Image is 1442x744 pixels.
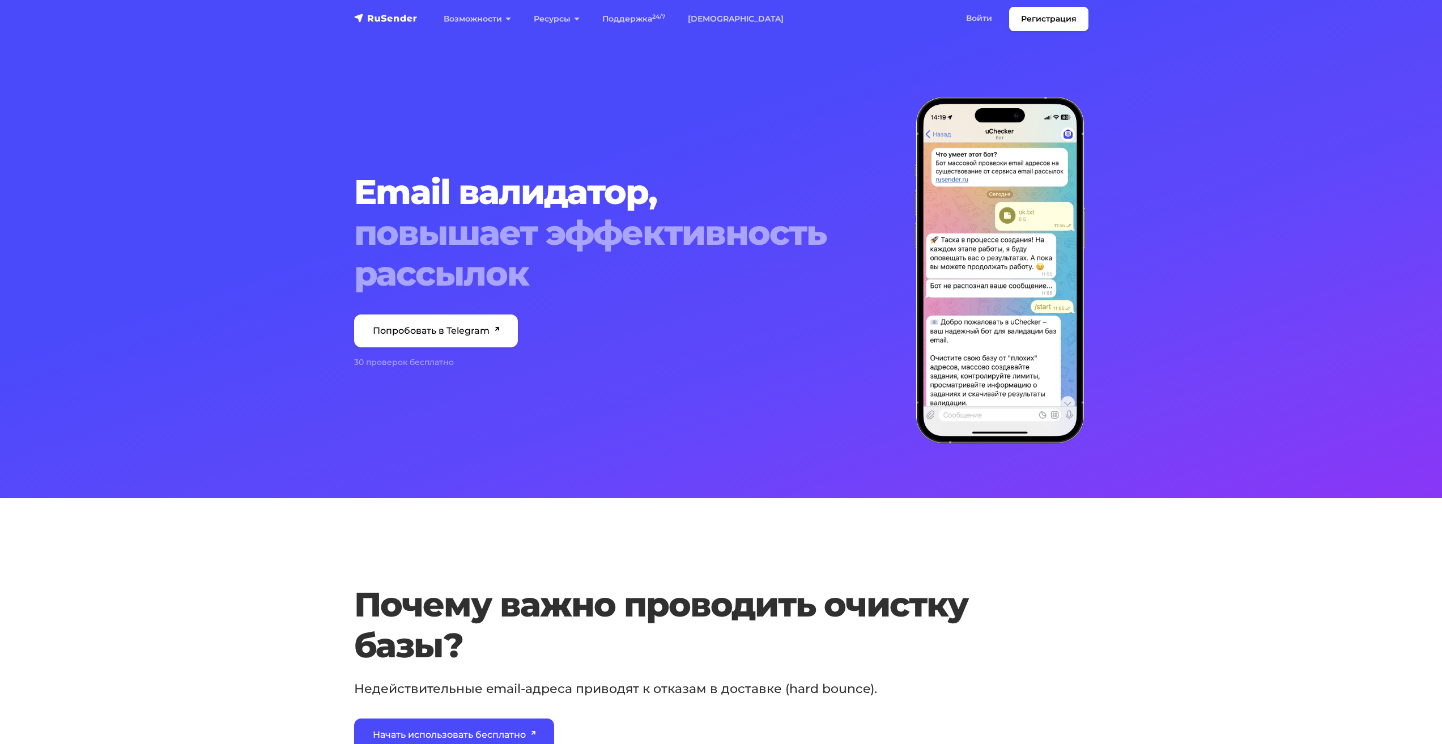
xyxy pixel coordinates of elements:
a: Попробовать в Telegram [354,314,518,347]
img: hero-right-validator-min.png [915,97,1085,444]
div: 30 проверок бесплатно [354,356,901,368]
a: Войти [955,7,1003,30]
a: Поддержка24/7 [591,7,677,31]
a: Регистрация [1009,7,1088,31]
h1: Email валидатор, [354,172,901,294]
p: Недействительные email-адреса приводят к отказам в доставке (hard bounce). [354,679,997,698]
sup: 24/7 [652,13,665,20]
a: Ресурсы [522,7,591,31]
a: [DEMOGRAPHIC_DATA] [677,7,795,31]
h2: Почему важно проводить очистку базы? [354,584,1026,666]
img: RuSender [354,12,418,24]
span: повышает эффективность рассылок [354,212,901,294]
a: Возможности [432,7,522,31]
